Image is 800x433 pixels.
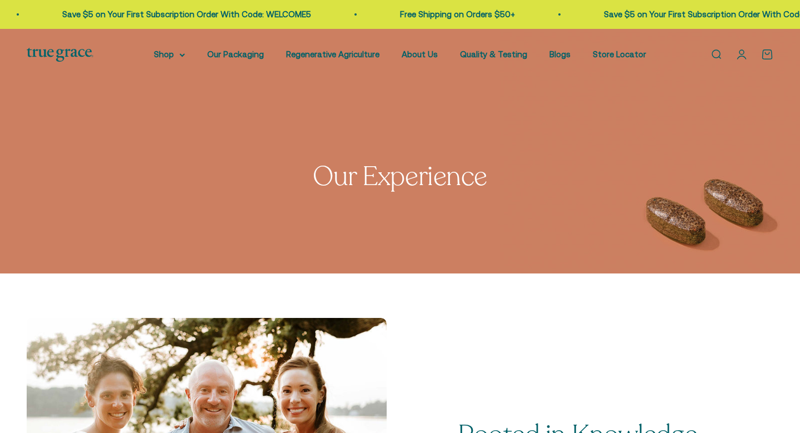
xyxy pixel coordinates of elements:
a: Regenerative Agriculture [286,49,379,59]
a: Quality & Testing [460,49,527,59]
split-lines: Our Experience [313,158,487,195]
p: Save $5 on Your First Subscription Order With Code: WELCOME5 [489,8,738,21]
a: Free Shipping on Orders $50+ [285,9,400,19]
summary: Shop [154,48,185,61]
a: Our Packaging [207,49,264,59]
a: Store Locator [593,49,646,59]
a: About Us [402,49,438,59]
a: Blogs [549,49,571,59]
